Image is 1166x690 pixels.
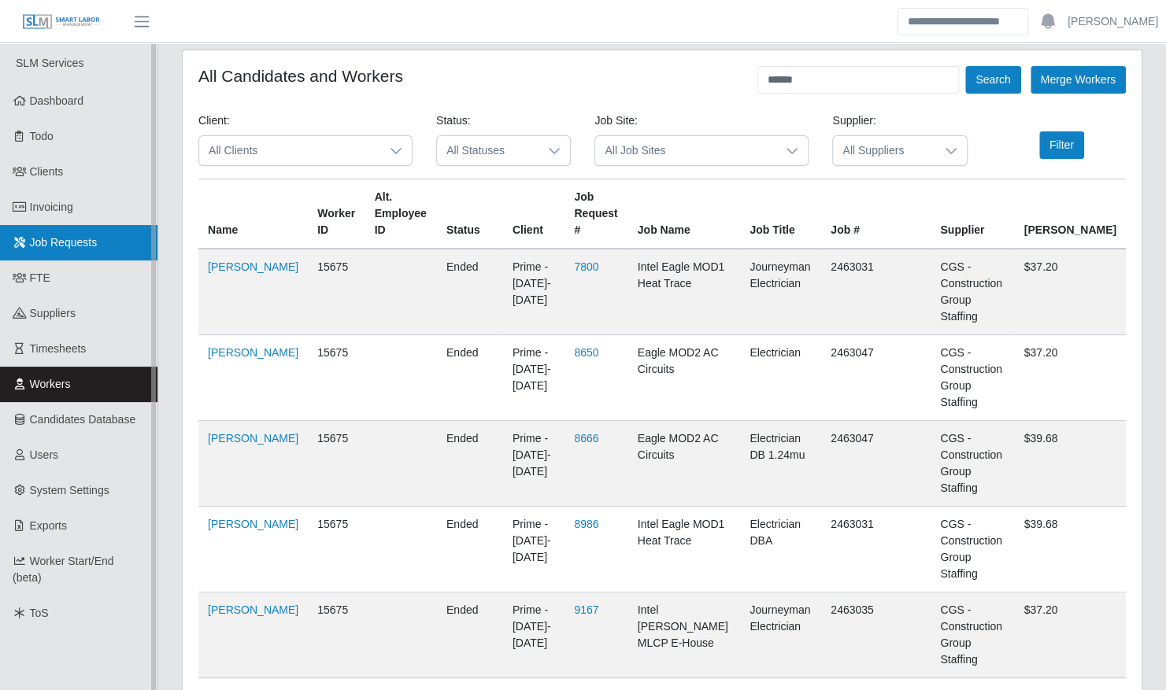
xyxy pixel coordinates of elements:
[931,335,1014,421] td: CGS - Construction Group Staffing
[931,421,1014,507] td: CGS - Construction Group Staffing
[595,136,776,165] span: All Job Sites
[574,346,598,359] a: 8650
[30,519,67,532] span: Exports
[30,413,136,426] span: Candidates Database
[628,592,741,678] td: Intel [PERSON_NAME] MLCP E-House
[503,421,565,507] td: Prime - [DATE]-[DATE]
[30,271,50,284] span: FTE
[740,335,821,421] td: Electrician
[503,592,565,678] td: Prime - [DATE]-[DATE]
[30,130,54,142] span: Todo
[437,136,539,165] span: All Statuses
[503,335,565,421] td: Prime - [DATE]-[DATE]
[740,421,821,507] td: Electrician DB 1.24mu
[1014,421,1126,507] td: $39.68
[30,607,49,619] span: ToS
[931,592,1014,678] td: CGS - Construction Group Staffing
[30,378,71,390] span: Workers
[832,113,875,129] label: Supplier:
[22,13,101,31] img: SLM Logo
[574,432,598,445] a: 8666
[437,592,503,678] td: ended
[198,179,308,249] th: Name
[208,346,298,359] a: [PERSON_NAME]
[1014,507,1126,592] td: $39.68
[931,507,1014,592] td: CGS - Construction Group Staffing
[437,507,503,592] td: ended
[308,507,365,592] td: 15675
[628,249,741,335] td: Intel Eagle MOD1 Heat Trace
[30,342,87,355] span: Timesheets
[965,66,1020,94] button: Search
[628,421,741,507] td: Eagle MOD2 AC Circuits
[503,179,565,249] th: Client
[931,179,1014,249] th: Supplier
[740,592,821,678] td: Journeyman Electrician
[16,57,83,69] span: SLM Services
[574,603,598,616] a: 9167
[628,507,741,592] td: Intel Eagle MOD1 Heat Trace
[628,179,741,249] th: Job Name
[1014,179,1126,249] th: [PERSON_NAME]
[821,179,931,249] th: Job #
[208,518,298,530] a: [PERSON_NAME]
[821,249,931,335] td: 2463031
[308,335,365,421] td: 15675
[821,335,931,421] td: 2463047
[564,179,627,249] th: Job Request #
[898,8,1028,35] input: Search
[30,201,73,213] span: Invoicing
[574,260,598,273] a: 7800
[30,236,98,249] span: Job Requests
[308,421,365,507] td: 15675
[308,249,365,335] td: 15675
[30,307,76,319] span: Suppliers
[821,421,931,507] td: 2463047
[30,484,109,496] span: System Settings
[437,335,503,421] td: ended
[594,113,637,129] label: Job Site:
[821,507,931,592] td: 2463031
[503,507,565,592] td: Prime - [DATE]-[DATE]
[740,179,821,249] th: Job Title
[208,432,298,445] a: [PERSON_NAME]
[13,555,114,584] span: Worker Start/End (beta)
[198,66,403,86] h4: All Candidates and Workers
[436,113,471,129] label: Status:
[308,179,365,249] th: Worker ID
[1068,13,1158,30] a: [PERSON_NAME]
[1014,335,1126,421] td: $37.20
[821,592,931,678] td: 2463035
[574,518,598,530] a: 8986
[208,603,298,616] a: [PERSON_NAME]
[437,249,503,335] td: ended
[833,136,935,165] span: All Suppliers
[503,249,565,335] td: Prime - [DATE]-[DATE]
[931,249,1014,335] td: CGS - Construction Group Staffing
[30,94,84,107] span: Dashboard
[1014,249,1126,335] td: $37.20
[437,421,503,507] td: ended
[30,448,59,461] span: Users
[740,507,821,592] td: Electrician DBA
[437,179,503,249] th: Status
[308,592,365,678] td: 15675
[628,335,741,421] td: Eagle MOD2 AC Circuits
[1014,592,1126,678] td: $37.20
[199,136,380,165] span: All Clients
[30,165,64,178] span: Clients
[208,260,298,273] a: [PERSON_NAME]
[198,113,230,129] label: Client:
[365,179,437,249] th: Alt. Employee ID
[1031,66,1126,94] button: Merge Workers
[740,249,821,335] td: Journeyman Electrician
[1039,131,1084,159] button: Filter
